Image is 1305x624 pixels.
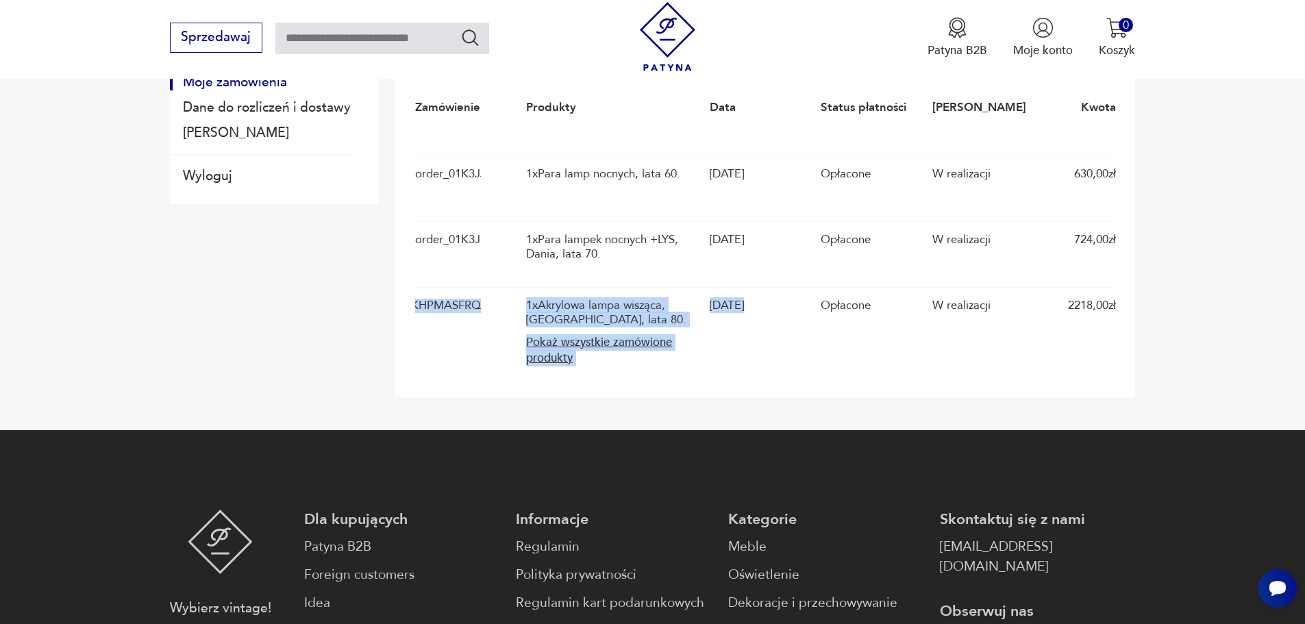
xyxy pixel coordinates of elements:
[928,17,987,58] button: Patyna B2B
[940,537,1135,577] a: [EMAIL_ADDRESS][DOMAIN_NAME]
[516,593,711,613] a: Regulamin kart podarunkowych
[821,167,923,181] div: Opłacone
[821,299,923,312] div: Opłacone
[821,233,923,247] div: Opłacone
[1106,17,1128,38] img: Ikona koszyka
[188,510,253,574] img: Patyna - sklep z meblami i dekoracjami vintage
[1032,17,1054,38] img: Ikonka użytkownika
[460,27,480,47] button: Szukaj
[821,101,923,114] div: Status płatności
[728,593,923,613] a: Dekoracje i przechowywanie
[1013,42,1073,58] p: Moje konto
[1013,17,1073,58] button: Moje konto
[170,33,262,44] a: Sprzedawaj
[170,169,354,184] button: Wyloguj
[526,299,701,327] div: 1 x Akrylowa lampa wisząca, [GEOGRAPHIC_DATA], lata 80.
[947,17,968,38] img: Ikona medalu
[170,75,354,90] button: Moje zamówienia
[940,510,1135,529] p: Skontaktuj się z nami
[932,233,1035,247] div: W realizacji
[1074,233,1116,247] div: 724,00 zł
[932,167,1035,181] div: W realizacji
[1081,101,1116,114] div: Kwota
[170,23,262,53] button: Sprzedawaj
[304,593,499,613] a: Idea
[928,42,987,58] p: Patyna B2B
[633,2,702,71] img: Patyna - sklep z meblami i dekoracjami vintage
[1099,17,1135,58] button: 0Koszyk
[415,101,518,114] div: Zamówienie
[304,565,499,585] a: Foreign customers
[516,537,711,557] a: Regulamin
[728,537,923,557] a: Meble
[710,233,812,247] div: [DATE]
[526,335,701,366] button: Pokaż wszystkie zamówione produkty
[932,299,1035,312] div: W realizacji
[1119,18,1133,32] div: 0
[170,125,354,141] button: Dane konta
[940,601,1135,621] p: Obserwuj nas
[170,599,271,619] p: Wybierz vintage!
[304,510,499,529] p: Dla kupujących
[415,167,481,209] div: order_01K3JJQ2CE37HPPAKVE68TYMTQ
[1013,17,1073,58] a: Ikonka użytkownikaMoje konto
[728,510,923,529] p: Kategorie
[304,537,499,557] a: Patyna B2B
[710,299,812,312] div: [DATE]
[710,101,812,114] div: Data
[415,299,481,366] div: order_01K3GKPADRQB3Z8B9KHPMASFRQ
[1068,299,1116,312] div: 2218,00 zł
[728,565,923,585] a: Oświetlenie
[415,233,481,275] div: order_01K3JF21JPWA7EJ9MF419Z4DDB
[170,100,354,116] button: Dane do rozliczeń i dostawy
[928,17,987,58] a: Ikona medaluPatyna B2B
[1074,167,1116,181] div: 630,00 zł
[1258,569,1297,608] iframe: Smartsupp widget button
[932,101,1035,114] div: [PERSON_NAME]
[516,510,711,529] p: Informacje
[526,233,701,261] div: 1 x Para lampek nocnych +LYS, Dania, lata 70.
[516,565,711,585] a: Polityka prywatności
[526,101,701,114] div: Produkty
[1099,42,1135,58] p: Koszyk
[710,167,812,181] div: [DATE]
[526,167,701,181] div: 1 x Para lamp nocnych, lata 60.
